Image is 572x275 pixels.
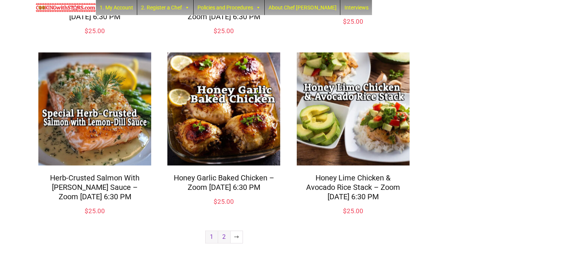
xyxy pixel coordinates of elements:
[214,27,234,35] bdi: 25.00
[50,173,140,201] a: Herb-Crusted Salmon With [PERSON_NAME] Sauce – Zoom [DATE] 6:30 PM
[36,3,96,12] img: Chef Paula's Cooking With Stars
[214,27,217,35] span: $
[214,198,217,205] span: $
[174,173,274,192] a: Honey Garlic Baked Chicken – Zoom [DATE] 6:30 PM
[231,231,243,243] a: →
[343,18,347,25] span: $
[85,207,105,215] bdi: 25.00
[206,231,218,243] span: Page 1
[36,230,412,256] nav: Product Pagination
[85,27,88,35] span: $
[214,198,234,205] bdi: 25.00
[294,50,411,167] img: Honey Lime Chicken & Avocado Rice Stack – Zoom Monday Aug 11, 2025 @ 6:30 PM
[218,231,230,243] a: Page 2
[343,207,347,215] span: $
[85,27,105,35] bdi: 25.00
[343,207,363,215] bdi: 25.00
[343,18,363,25] bdi: 25.00
[165,50,282,167] img: Honey Garlic Baked Chicken – Zoom Monday March 24, 2025 @ 6:30 PM
[306,173,400,201] a: Honey Lime Chicken & Avocado Rice Stack – Zoom [DATE] 6:30 PM
[85,207,88,215] span: $
[36,50,153,167] img: Herb-Crusted Salmon With Lemon-Dill Sauce – Zoom Monday April 28, 2025 @ 6:30 PM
